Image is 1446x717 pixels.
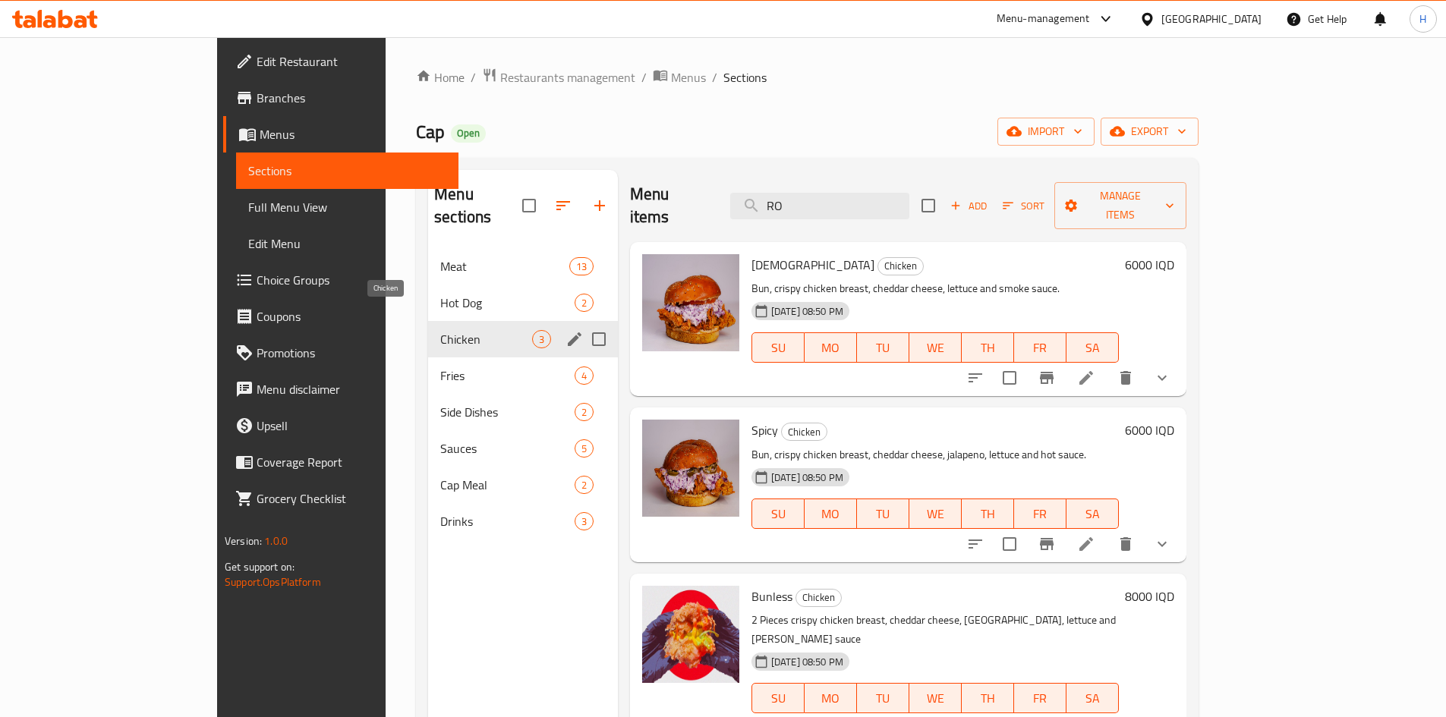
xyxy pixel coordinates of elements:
[751,683,805,713] button: SU
[1014,498,1066,529] button: FR
[223,335,458,371] a: Promotions
[877,257,924,275] div: Chicken
[440,257,569,275] span: Meat
[223,116,458,153] a: Menus
[440,403,575,421] div: Side Dishes
[944,194,993,218] span: Add item
[257,89,446,107] span: Branches
[428,467,618,503] div: Cap Meal2
[863,503,903,525] span: TU
[223,371,458,407] a: Menu disclaimer
[1054,182,1186,229] button: Manage items
[758,337,799,359] span: SU
[1020,503,1060,525] span: FR
[223,80,458,116] a: Branches
[440,439,575,458] span: Sauces
[912,190,944,222] span: Select section
[257,344,446,362] span: Promotions
[805,683,857,713] button: MO
[1125,254,1174,275] h6: 6000 IQD
[225,557,295,577] span: Get support on:
[1029,526,1065,562] button: Branch-specific-item
[223,262,458,298] a: Choice Groups
[994,528,1025,560] span: Select to update
[570,259,593,274] span: 13
[236,225,458,262] a: Edit Menu
[758,687,799,709] span: SU
[575,366,594,385] div: items
[857,683,909,713] button: TU
[642,420,739,517] img: Spicy
[765,655,849,669] span: [DATE] 08:50 PM
[944,194,993,218] button: Add
[257,52,446,71] span: Edit Restaurant
[223,480,458,517] a: Grocery Checklist
[428,430,618,467] div: Sauces5
[805,332,857,363] button: MO
[482,68,635,87] a: Restaurants management
[248,198,446,216] span: Full Menu View
[257,271,446,289] span: Choice Groups
[1144,360,1180,396] button: show more
[857,498,909,529] button: TU
[751,611,1119,649] p: 2 Pieces crispy chicken breast, cheddar cheese, [GEOGRAPHIC_DATA], lettuce and [PERSON_NAME] sauce
[751,253,874,276] span: [DEMOGRAPHIC_DATA]
[781,423,827,441] div: Chicken
[796,589,841,606] span: Chicken
[416,68,1199,87] nav: breadcrumb
[428,394,618,430] div: Side Dishes2
[440,330,532,348] span: Chicken
[1066,498,1119,529] button: SA
[575,478,593,492] span: 2
[223,43,458,80] a: Edit Restaurant
[1077,535,1095,553] a: Edit menu item
[1125,420,1174,441] h6: 6000 IQD
[751,498,805,529] button: SU
[878,257,923,275] span: Chicken
[575,512,594,530] div: items
[1073,687,1113,709] span: SA
[225,531,262,551] span: Version:
[909,332,962,363] button: WE
[909,498,962,529] button: WE
[915,503,956,525] span: WE
[782,423,827,441] span: Chicken
[805,498,857,529] button: MO
[997,10,1090,28] div: Menu-management
[1010,122,1082,141] span: import
[264,531,288,551] span: 1.0.0
[434,183,522,228] h2: Menu sections
[1073,337,1113,359] span: SA
[236,153,458,189] a: Sections
[968,337,1008,359] span: TH
[962,332,1014,363] button: TH
[997,118,1095,146] button: import
[948,197,989,215] span: Add
[533,332,550,347] span: 3
[1014,332,1066,363] button: FR
[653,68,706,87] a: Menus
[569,257,594,275] div: items
[915,687,956,709] span: WE
[451,124,486,143] div: Open
[751,419,778,442] span: Spicy
[751,445,1119,464] p: Bun, crispy chicken breast, cheddar cheese, jalapeno, lettuce and hot sauce.
[630,183,712,228] h2: Menu items
[1144,526,1180,562] button: show more
[1107,526,1144,562] button: delete
[758,503,799,525] span: SU
[257,453,446,471] span: Coverage Report
[642,586,739,683] img: Bunless
[428,321,618,357] div: Chicken3edit
[1014,683,1066,713] button: FR
[999,194,1048,218] button: Sort
[440,294,575,312] div: Hot Dog
[223,298,458,335] a: Coupons
[575,442,593,456] span: 5
[1073,503,1113,525] span: SA
[1066,187,1174,225] span: Manage items
[993,194,1054,218] span: Sort items
[428,503,618,539] div: Drinks3
[751,332,805,363] button: SU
